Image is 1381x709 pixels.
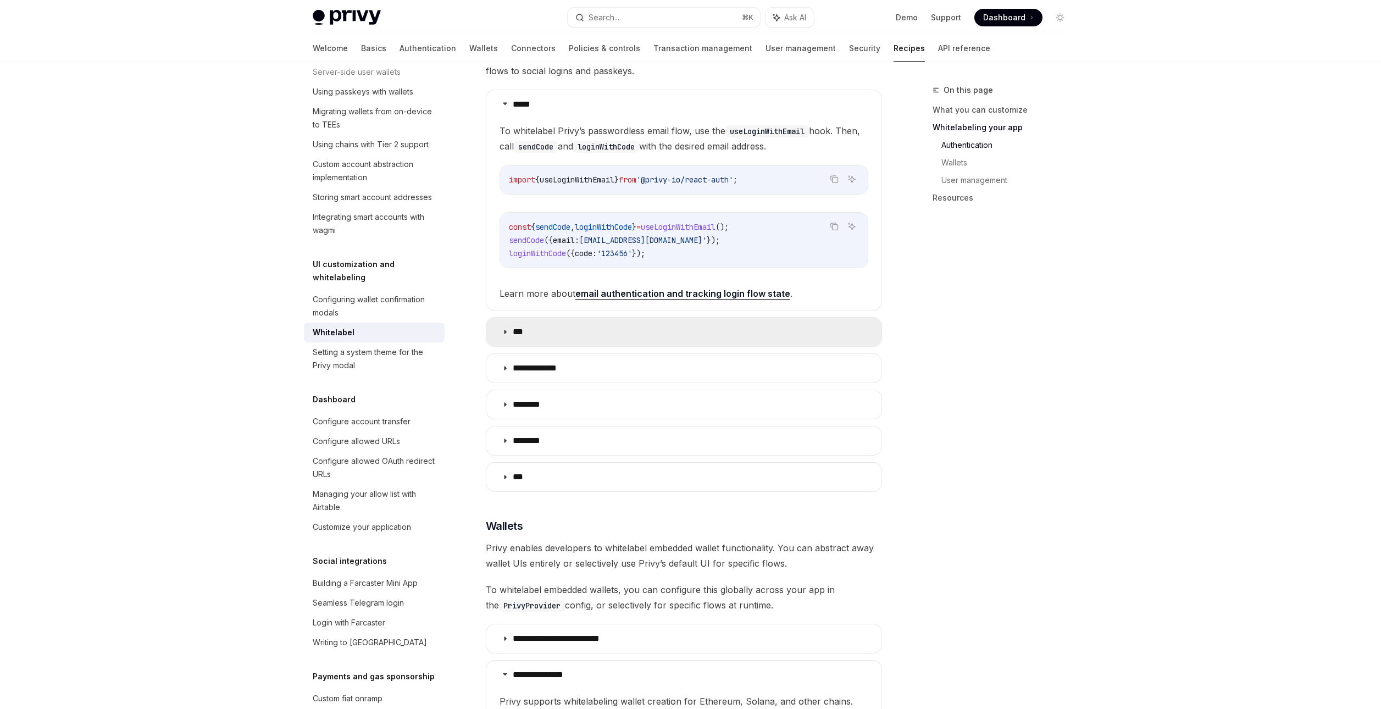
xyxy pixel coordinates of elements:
[304,613,445,633] a: Login with Farcaster
[313,596,404,610] div: Seamless Telegram login
[313,346,438,372] div: Setting a system theme for the Privy modal
[568,8,760,27] button: Search...⌘K
[933,101,1078,119] a: What you can customize
[636,175,733,185] span: '@privy-io/react-auth'
[313,636,427,649] div: Writing to [GEOGRAPHIC_DATA]
[499,600,565,612] code: PrivyProvider
[570,222,575,232] span: ,
[313,577,418,590] div: Building a Farcaster Mini App
[573,141,639,153] code: loginWithCode
[313,35,348,62] a: Welcome
[849,35,880,62] a: Security
[933,189,1078,207] a: Resources
[313,211,438,237] div: Integrating smart accounts with wagmi
[304,689,445,708] a: Custom fiat onramp
[304,135,445,154] a: Using chains with Tier 2 support
[304,484,445,517] a: Managing your allow list with Airtable
[575,288,790,300] a: email authentication and tracking login flow state
[742,13,753,22] span: ⌘ K
[653,35,752,62] a: Transaction management
[304,412,445,431] a: Configure account transfer
[766,8,814,27] button: Ask AI
[486,582,882,613] span: To whitelabel embedded wallets, you can configure this globally across your app in the config, or...
[509,222,531,232] span: const
[509,248,566,258] span: loginWithCode
[575,222,632,232] span: loginWithCode
[313,258,445,284] h5: UI customization and whitelabeling
[500,123,868,154] span: To whitelabel Privy’s passwordless email flow, use the hook. Then, call and with the desired emai...
[641,222,716,232] span: useLoginWithEmail
[632,248,645,258] span: });
[313,616,385,629] div: Login with Farcaster
[509,235,544,245] span: sendCode
[531,222,535,232] span: {
[845,172,859,186] button: Ask AI
[313,293,438,319] div: Configuring wallet confirmation modals
[544,235,553,245] span: ({
[707,235,720,245] span: });
[304,517,445,537] a: Customize your application
[313,326,354,339] div: Whitelabel
[944,84,993,97] span: On this page
[313,105,438,131] div: Migrating wallets from on-device to TEEs
[716,222,729,232] span: ();
[1051,9,1069,26] button: Toggle dark mode
[589,11,619,24] div: Search...
[500,694,868,709] span: Privy supports whitelabeling wallet creation for Ethereum, Solana, and other chains.
[509,175,535,185] span: import
[486,90,882,311] details: *****To whitelabel Privy’s passwordless email flow, use theuseLoginWithEmailhook. Then, callsendC...
[575,248,597,258] span: code:
[304,102,445,135] a: Migrating wallets from on-device to TEEs
[597,248,632,258] span: '123456'
[845,219,859,234] button: Ask AI
[486,540,882,571] span: Privy enables developers to whitelabel embedded wallet functionality. You can abstract away walle...
[514,141,558,153] code: sendCode
[941,154,1078,171] a: Wallets
[566,248,575,258] span: ({
[500,286,868,301] span: Learn more about .
[361,35,386,62] a: Basics
[540,175,614,185] span: useLoginWithEmail
[827,219,841,234] button: Copy the contents from the code block
[933,119,1078,136] a: Whitelabeling your app
[553,235,579,245] span: email:
[766,35,836,62] a: User management
[983,12,1025,23] span: Dashboard
[725,125,809,137] code: useLoginWithEmail
[469,35,498,62] a: Wallets
[941,136,1078,154] a: Authentication
[313,415,411,428] div: Configure account transfer
[974,9,1042,26] a: Dashboard
[313,138,429,151] div: Using chains with Tier 2 support
[313,692,382,705] div: Custom fiat onramp
[827,172,841,186] button: Copy the contents from the code block
[733,175,737,185] span: ;
[304,573,445,593] a: Building a Farcaster Mini App
[400,35,456,62] a: Authentication
[636,222,641,232] span: =
[938,35,990,62] a: API reference
[304,207,445,240] a: Integrating smart accounts with wagmi
[486,48,882,79] span: All of Privy’s authentication flows can be whitelabeled, from email and SMS passwordless flows to...
[304,451,445,484] a: Configure allowed OAuth redirect URLs
[313,455,438,481] div: Configure allowed OAuth redirect URLs
[304,342,445,375] a: Setting a system theme for the Privy modal
[632,222,636,232] span: }
[614,175,619,185] span: }
[304,593,445,613] a: Seamless Telegram login
[304,82,445,102] a: Using passkeys with wallets
[313,10,381,25] img: light logo
[304,431,445,451] a: Configure allowed URLs
[569,35,640,62] a: Policies & controls
[941,171,1078,189] a: User management
[486,518,523,534] span: Wallets
[784,12,806,23] span: Ask AI
[313,191,432,204] div: Storing smart account addresses
[304,633,445,652] a: Writing to [GEOGRAPHIC_DATA]
[619,175,636,185] span: from
[313,488,438,514] div: Managing your allow list with Airtable
[535,222,570,232] span: sendCode
[304,187,445,207] a: Storing smart account addresses
[313,555,387,568] h5: Social integrations
[313,85,413,98] div: Using passkeys with wallets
